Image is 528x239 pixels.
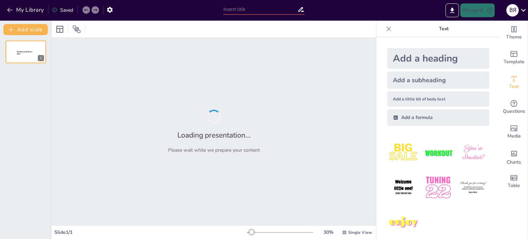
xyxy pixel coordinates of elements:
img: 5.jpeg [422,172,454,204]
div: Add a table [500,169,528,194]
div: 30 % [320,229,337,236]
span: Position [73,25,81,33]
button: Add slide [3,24,48,35]
span: Single View [348,230,372,235]
span: Theme [506,33,522,41]
div: Get real-time input from your audience [500,95,528,120]
img: 2.jpeg [422,137,454,169]
img: 1.jpeg [387,137,419,169]
div: Add a subheading [387,72,489,89]
button: В Я [506,3,519,17]
div: Add charts and graphs [500,144,528,169]
div: Add images, graphics, shapes or video [500,120,528,144]
span: Text [509,83,519,90]
span: Table [508,182,520,189]
div: 1 [5,41,46,63]
div: Add ready made slides [500,45,528,70]
img: 7.jpeg [387,207,419,239]
img: 3.jpeg [457,137,489,169]
span: Charts [507,159,521,166]
div: Change the overall theme [500,21,528,45]
div: 1 [38,55,44,61]
div: Add a little bit of body text [387,91,489,107]
div: Add a heading [387,48,489,69]
button: My Library [5,4,47,15]
span: Sendsteps presentation editor [17,51,32,55]
button: Present [460,3,495,17]
p: Please wait while we prepare your content [168,147,260,153]
div: В Я [506,4,519,17]
img: 6.jpeg [457,172,489,204]
button: Export to PowerPoint [445,3,459,17]
div: Add text boxes [500,70,528,95]
input: Insert title [223,4,297,14]
span: Questions [503,108,525,115]
div: Saved [52,7,73,13]
span: Template [504,58,525,66]
div: Add a formula [387,109,489,126]
span: Media [507,132,521,140]
div: Layout [54,24,65,35]
p: Text [394,21,493,37]
div: Slide 1 / 1 [54,229,247,236]
img: 4.jpeg [387,172,419,204]
h2: Loading presentation... [177,130,251,140]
